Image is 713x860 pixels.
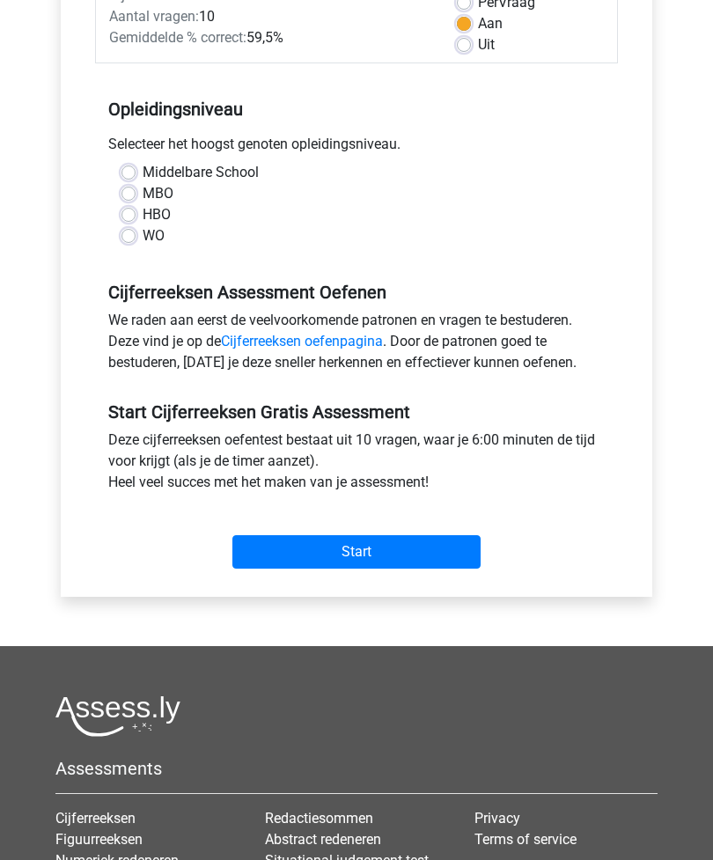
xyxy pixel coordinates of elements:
[96,7,444,28] div: 10
[478,14,503,35] label: Aan
[108,402,605,423] h5: Start Cijferreeksen Gratis Assessment
[474,811,520,827] a: Privacy
[265,811,373,827] a: Redactiesommen
[474,832,577,849] a: Terms of service
[55,759,658,780] h5: Assessments
[95,430,618,501] div: Deze cijferreeksen oefentest bestaat uit 10 vragen, waar je 6:00 minuten de tijd voor krijgt (als...
[55,696,180,738] img: Assessly logo
[96,28,444,49] div: 59,5%
[55,832,143,849] a: Figuurreeksen
[143,163,259,184] label: Middelbare School
[109,30,246,47] span: Gemiddelde % correct:
[108,92,605,128] h5: Opleidingsniveau
[143,184,173,205] label: MBO
[143,205,171,226] label: HBO
[108,283,605,304] h5: Cijferreeksen Assessment Oefenen
[109,9,199,26] span: Aantal vragen:
[143,226,165,247] label: WO
[95,311,618,381] div: We raden aan eerst de veelvoorkomende patronen en vragen te bestuderen. Deze vind je op de . Door...
[478,35,495,56] label: Uit
[95,135,618,163] div: Selecteer het hoogst genoten opleidingsniveau.
[232,536,481,570] input: Start
[221,334,383,350] a: Cijferreeksen oefenpagina
[265,832,381,849] a: Abstract redeneren
[55,811,136,827] a: Cijferreeksen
